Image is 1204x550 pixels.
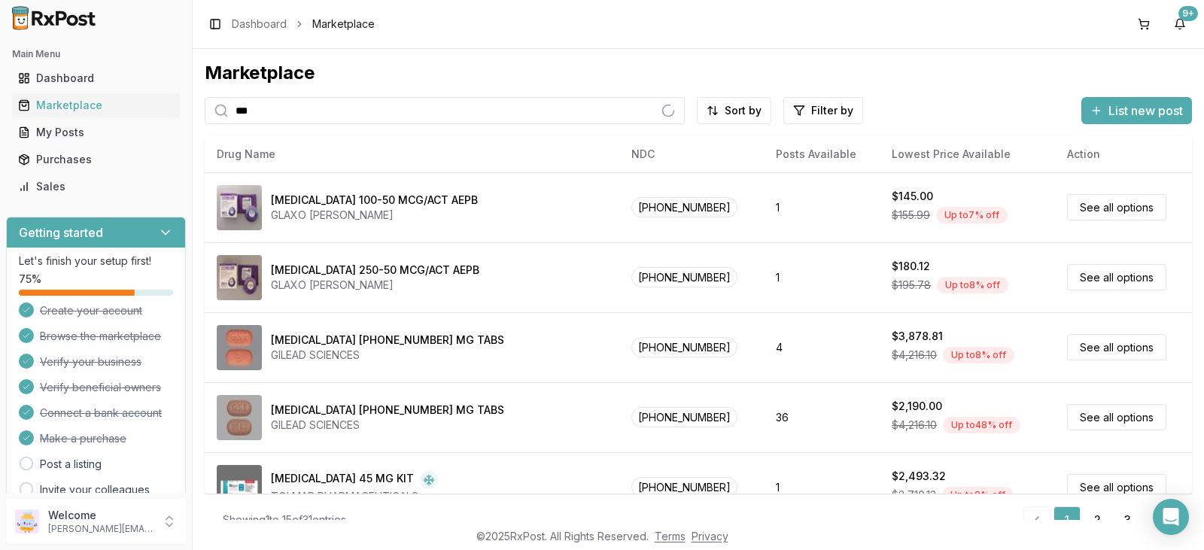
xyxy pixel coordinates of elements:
div: GILEAD SCIENCES [271,348,504,363]
div: Dashboard [18,71,174,86]
button: Sales [6,175,186,199]
img: Biktarvy 50-200-25 MG TABS [217,395,262,440]
th: Posts Available [764,136,880,172]
td: 4 [764,312,880,382]
div: [MEDICAL_DATA] [PHONE_NUMBER] MG TABS [271,333,504,348]
div: $3,878.81 [892,329,943,344]
img: RxPost Logo [6,6,102,30]
img: User avatar [15,509,39,533]
span: [PHONE_NUMBER] [631,477,737,497]
a: My Posts [12,119,180,146]
button: Purchases [6,147,186,172]
span: Create your account [40,303,142,318]
div: Showing 1 to 15 of 31 entries [223,512,346,527]
td: 1 [764,452,880,522]
div: Marketplace [205,61,1192,85]
h2: Main Menu [12,48,180,60]
a: Dashboard [12,65,180,92]
a: Terms [655,530,686,542]
span: Marketplace [312,17,375,32]
span: Make a purchase [40,431,126,446]
td: 1 [764,172,880,242]
span: [PHONE_NUMBER] [631,407,737,427]
span: $2,710.13 [892,488,936,503]
p: Let's finish your setup first! [19,254,173,269]
div: TOLMAR PHARMACEUTICALS [271,489,438,504]
div: GILEAD SCIENCES [271,418,504,433]
img: Biktarvy 30-120-15 MG TABS [217,325,262,370]
a: See all options [1067,194,1166,220]
div: [MEDICAL_DATA] [PHONE_NUMBER] MG TABS [271,403,504,418]
nav: breadcrumb [232,17,375,32]
div: Sales [18,179,174,194]
td: 36 [764,382,880,452]
div: Up to 8 % off [942,487,1014,503]
span: Sort by [725,103,762,118]
div: [MEDICAL_DATA] 250-50 MCG/ACT AEPB [271,263,479,278]
span: [PHONE_NUMBER] [631,337,737,357]
a: Post a listing [40,457,102,472]
a: See all options [1067,474,1166,500]
span: $155.99 [892,208,930,223]
button: 9+ [1168,12,1192,36]
div: My Posts [18,125,174,140]
button: Marketplace [6,93,186,117]
div: [MEDICAL_DATA] 45 MG KIT [271,471,414,489]
img: Eligard 45 MG KIT [217,465,262,510]
div: Up to 8 % off [937,277,1008,293]
a: 2 [1084,506,1111,533]
img: Advair Diskus 100-50 MCG/ACT AEPB [217,185,262,230]
div: $180.12 [892,259,930,274]
div: Up to 8 % off [943,347,1014,363]
div: Marketplace [18,98,174,113]
nav: pagination [1023,506,1174,533]
div: Up to 7 % off [936,207,1008,223]
p: Welcome [48,508,153,523]
th: NDC [619,136,764,172]
a: Dashboard [232,17,287,32]
button: Filter by [783,97,863,124]
div: 9+ [1178,6,1198,21]
span: Verify your business [40,354,141,369]
p: [PERSON_NAME][EMAIL_ADDRESS][DOMAIN_NAME] [48,523,153,535]
button: My Posts [6,120,186,144]
button: Dashboard [6,66,186,90]
th: Drug Name [205,136,619,172]
div: $2,493.32 [892,469,946,484]
div: $145.00 [892,189,933,204]
a: Privacy [692,530,728,542]
a: See all options [1067,334,1166,360]
a: Marketplace [12,92,180,119]
span: Verify beneficial owners [40,380,161,395]
div: $2,190.00 [892,399,942,414]
span: Browse the marketplace [40,329,161,344]
span: 75 % [19,272,41,287]
span: Filter by [811,103,853,118]
span: $4,216.10 [892,348,937,363]
a: See all options [1067,404,1166,430]
span: $4,216.10 [892,418,937,433]
button: Sort by [697,97,771,124]
td: 1 [764,242,880,312]
div: Up to 48 % off [943,417,1020,433]
div: Purchases [18,152,174,167]
button: List new post [1081,97,1192,124]
span: Connect a bank account [40,406,162,421]
span: [PHONE_NUMBER] [631,197,737,217]
img: Advair Diskus 250-50 MCG/ACT AEPB [217,255,262,300]
h3: Getting started [19,223,103,242]
a: 1 [1053,506,1081,533]
a: Purchases [12,146,180,173]
a: List new post [1081,105,1192,120]
span: $195.78 [892,278,931,293]
span: [PHONE_NUMBER] [631,267,737,287]
a: See all options [1067,264,1166,290]
th: Action [1055,136,1192,172]
th: Lowest Price Available [880,136,1055,172]
div: [MEDICAL_DATA] 100-50 MCG/ACT AEPB [271,193,478,208]
a: Invite your colleagues [40,482,150,497]
a: 3 [1114,506,1141,533]
div: GLAXO [PERSON_NAME] [271,278,479,293]
div: GLAXO [PERSON_NAME] [271,208,478,223]
a: Sales [12,173,180,200]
